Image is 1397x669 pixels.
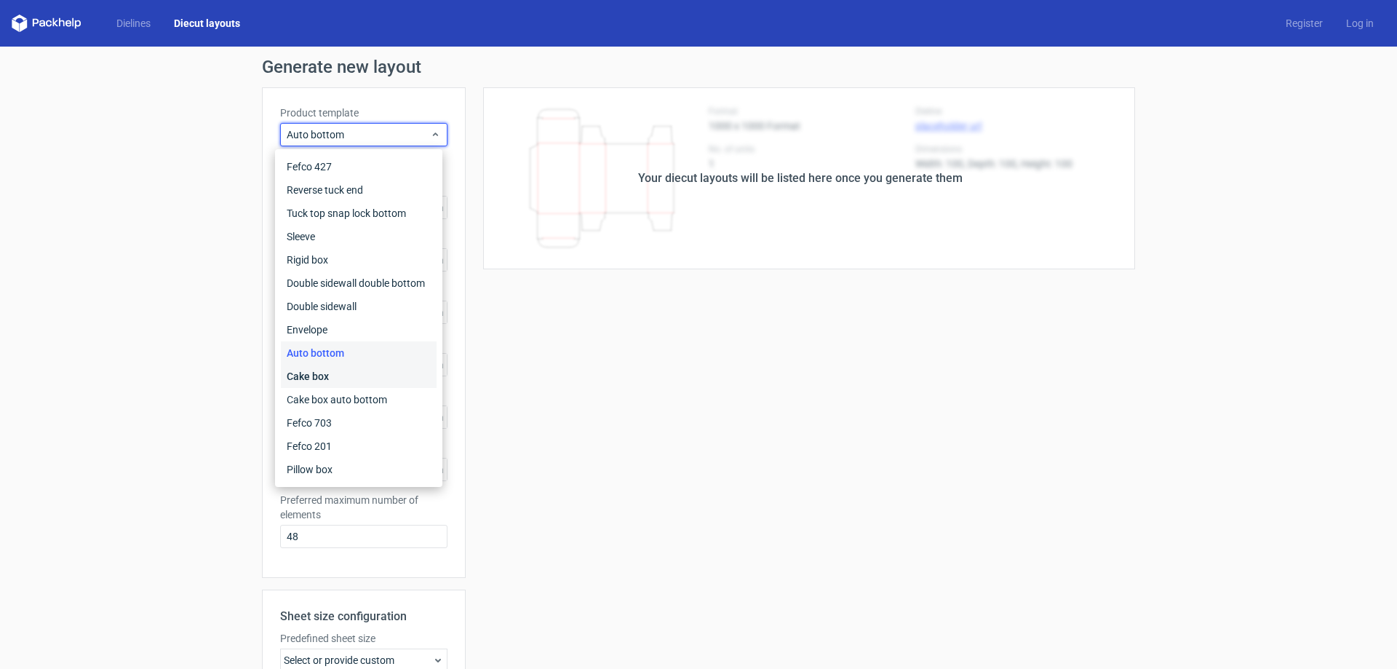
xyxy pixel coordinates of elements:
div: Sleeve [281,225,437,248]
div: Double sidewall [281,295,437,318]
a: Register [1274,16,1334,31]
div: Rigid box [281,248,437,272]
h1: Generate new layout [262,58,1135,76]
div: Fefco 201 [281,435,437,458]
div: Your diecut layouts will be listed here once you generate them [638,170,963,187]
div: Tuck top snap lock bottom [281,202,437,225]
div: Fefco 427 [281,155,437,178]
div: Fefco 703 [281,411,437,435]
a: Dielines [105,16,162,31]
label: Predefined sheet size [280,631,447,646]
a: Log in [1334,16,1385,31]
span: Auto bottom [287,127,430,142]
h2: Sheet size configuration [280,608,447,625]
div: Cake box auto bottom [281,388,437,411]
div: Pillow box [281,458,437,481]
label: Preferred maximum number of elements [280,493,447,522]
label: Product template [280,106,447,120]
div: Double sidewall double bottom [281,272,437,295]
a: Diecut layouts [162,16,252,31]
div: Envelope [281,318,437,341]
div: Reverse tuck end [281,178,437,202]
div: Auto bottom [281,341,437,365]
div: Cake box [281,365,437,388]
